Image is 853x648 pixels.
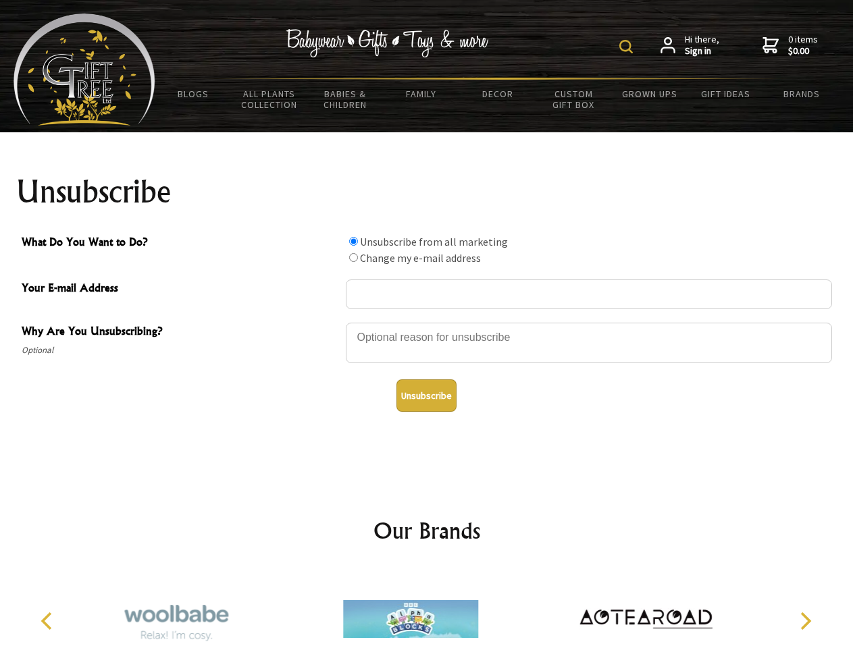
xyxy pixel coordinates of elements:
[349,237,358,246] input: What Do You Want to Do?
[22,323,339,342] span: Why Are You Unsubscribing?
[360,235,508,248] label: Unsubscribe from all marketing
[661,34,719,57] a: Hi there,Sign in
[788,33,818,57] span: 0 items
[360,251,481,265] label: Change my e-mail address
[384,80,460,108] a: Family
[536,80,612,119] a: Custom Gift Box
[790,606,820,636] button: Next
[34,606,63,636] button: Previous
[346,323,832,363] textarea: Why Are You Unsubscribing?
[155,80,232,108] a: BLOGS
[232,80,308,119] a: All Plants Collection
[286,29,489,57] img: Babywear - Gifts - Toys & more
[685,34,719,57] span: Hi there,
[349,253,358,262] input: What Do You Want to Do?
[16,175,837,208] h1: Unsubscribe
[459,80,536,108] a: Decor
[619,40,633,53] img: product search
[762,34,818,57] a: 0 items$0.00
[346,279,832,309] input: Your E-mail Address
[22,234,339,253] span: What Do You Want to Do?
[396,379,457,412] button: Unsubscribe
[14,13,155,126] img: Babyware - Gifts - Toys and more...
[27,514,827,547] h2: Our Brands
[764,80,840,108] a: Brands
[22,342,339,358] span: Optional
[22,279,339,299] span: Your E-mail Address
[788,45,818,57] strong: $0.00
[685,45,719,57] strong: Sign in
[307,80,384,119] a: Babies & Children
[611,80,688,108] a: Grown Ups
[688,80,764,108] a: Gift Ideas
